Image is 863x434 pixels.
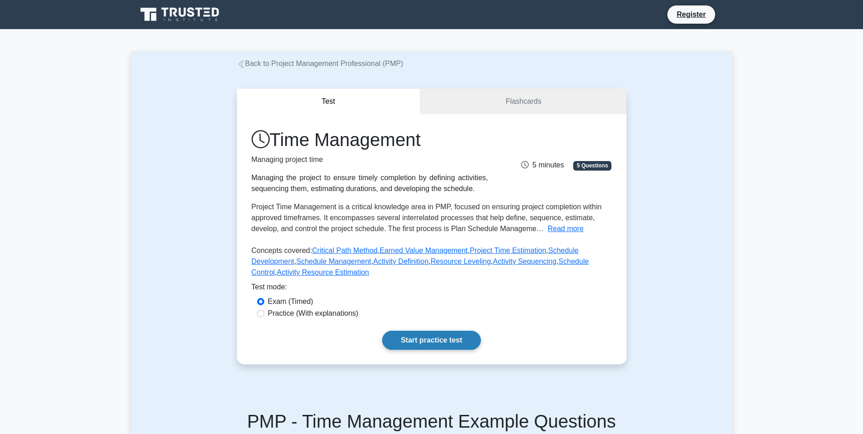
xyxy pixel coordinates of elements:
[252,172,488,194] div: Managing the project to ensure timely completion by defining activities, sequencing them, estimat...
[312,247,378,254] a: Critical Path Method
[277,268,369,276] a: Activity Resource Estimation
[252,257,589,276] a: Schedule Control
[268,308,358,319] label: Practice (With explanations)
[237,89,421,115] button: Test
[296,257,371,265] a: Schedule Management
[373,257,429,265] a: Activity Definition
[252,282,612,296] div: Test mode:
[379,247,468,254] a: Earned Value Management
[431,257,491,265] a: Resource Leveling
[252,129,488,151] h1: Time Management
[548,223,584,234] button: Read more
[237,60,404,67] a: Back to Project Management Professional (PMP)
[573,161,611,170] span: 5 Questions
[252,154,488,165] p: Managing project time
[493,257,557,265] a: Activity Sequencing
[382,331,481,350] a: Start practice test
[268,296,313,307] label: Exam (Timed)
[252,203,602,232] span: Project Time Management is a critical knowledge area in PMP, focused on ensuring project completi...
[420,89,626,115] a: Flashcards
[469,247,546,254] a: Project Time Estimation
[252,245,612,282] p: Concepts covered: , , , , , , , , ,
[521,161,564,169] span: 5 minutes
[671,9,711,20] a: Register
[142,410,721,432] h5: PMP - Time Management Example Questions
